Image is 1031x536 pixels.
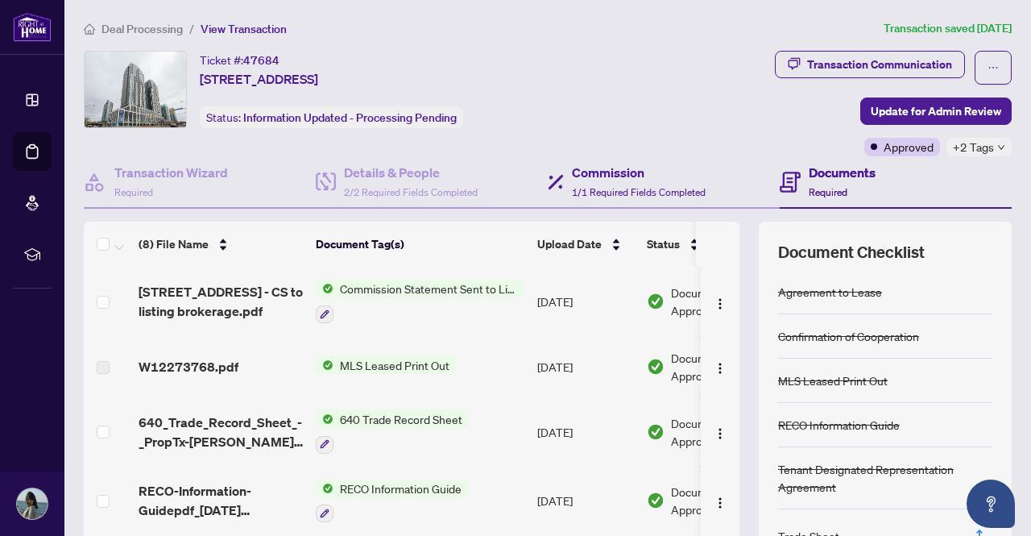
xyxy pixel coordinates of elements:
[316,356,333,374] img: Status Icon
[707,419,733,445] button: Logo
[671,414,771,450] span: Document Approved
[647,423,665,441] img: Document Status
[114,163,228,182] h4: Transaction Wizard
[778,241,925,264] span: Document Checklist
[714,297,727,310] img: Logo
[997,143,1005,152] span: down
[114,186,153,198] span: Required
[316,480,468,523] button: Status IconRECO Information Guide
[531,336,640,397] td: [DATE]
[316,280,524,323] button: Status IconCommission Statement Sent to Listing Brokerage
[707,488,733,513] button: Logo
[13,12,52,42] img: logo
[316,480,333,497] img: Status Icon
[333,356,456,374] span: MLS Leased Print Out
[344,163,478,182] h4: Details & People
[531,467,640,536] td: [DATE]
[775,51,965,78] button: Transaction Communication
[333,410,469,428] span: 640 Trade Record Sheet
[884,138,934,156] span: Approved
[537,235,602,253] span: Upload Date
[316,410,333,428] img: Status Icon
[201,22,287,36] span: View Transaction
[953,138,994,156] span: +2 Tags
[316,280,333,297] img: Status Icon
[101,22,183,36] span: Deal Processing
[714,427,727,440] img: Logo
[778,327,919,345] div: Confirmation of Cooperation
[243,110,457,125] span: Information Updated - Processing Pending
[871,98,1001,124] span: Update for Admin Review
[809,163,876,182] h4: Documents
[139,413,303,451] span: 640_Trade_Record_Sheet_-_PropTx-[PERSON_NAME] 1.pdf
[132,222,309,267] th: (8) File Name
[139,481,303,520] span: RECO-Information-Guidepdf_[DATE] 18_13_20.pdf
[243,53,279,68] span: 47684
[84,23,95,35] span: home
[200,106,463,128] div: Status:
[640,222,777,267] th: Status
[647,293,665,310] img: Document Status
[647,492,665,509] img: Document Status
[967,480,1015,528] button: Open asap
[714,362,727,375] img: Logo
[647,358,665,376] img: Document Status
[572,186,706,198] span: 1/1 Required Fields Completed
[778,283,882,301] div: Agreement to Lease
[344,186,478,198] span: 2/2 Required Fields Completed
[807,52,952,77] div: Transaction Communication
[333,480,468,497] span: RECO Information Guide
[671,483,771,518] span: Document Approved
[139,235,209,253] span: (8) File Name
[647,235,680,253] span: Status
[778,460,992,496] div: Tenant Designated Representation Agreement
[884,19,1012,38] article: Transaction saved [DATE]
[200,51,279,69] div: Ticket #:
[309,222,531,267] th: Document Tag(s)
[778,372,888,389] div: MLS Leased Print Out
[316,410,469,454] button: Status Icon640 Trade Record Sheet
[707,354,733,380] button: Logo
[85,52,186,127] img: IMG-W12273768_1.jpg
[860,98,1012,125] button: Update for Admin Review
[316,356,456,374] button: Status IconMLS Leased Print Out
[139,357,238,376] span: W12273768.pdf
[200,69,318,89] span: [STREET_ADDRESS]
[671,284,771,319] span: Document Approved
[531,267,640,336] td: [DATE]
[707,289,733,314] button: Logo
[778,416,900,434] div: RECO Information Guide
[671,349,771,384] span: Document Approved
[714,497,727,509] img: Logo
[531,397,640,467] td: [DATE]
[17,488,48,519] img: Profile Icon
[531,222,640,267] th: Upload Date
[809,186,847,198] span: Required
[189,19,194,38] li: /
[988,62,999,73] span: ellipsis
[139,282,303,321] span: [STREET_ADDRESS] - CS to listing brokerage.pdf
[572,163,706,182] h4: Commission
[333,280,524,297] span: Commission Statement Sent to Listing Brokerage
